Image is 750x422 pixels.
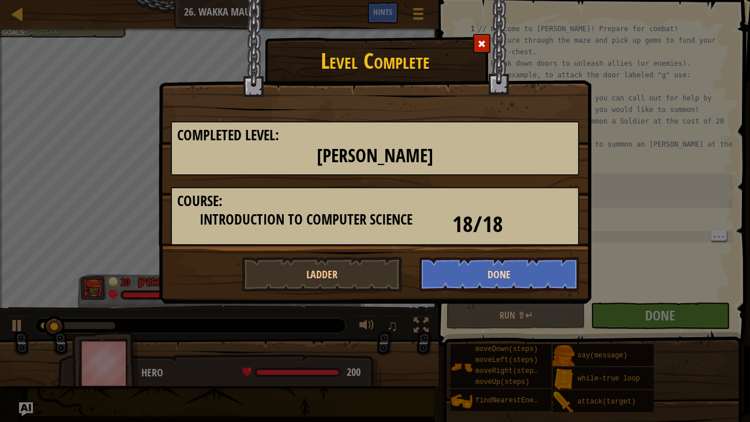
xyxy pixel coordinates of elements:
[177,193,573,209] h3: Course:
[419,257,580,292] button: Done
[159,43,591,73] h1: Level Complete
[177,146,573,166] h2: [PERSON_NAME]
[242,257,402,292] button: Ladder
[452,208,503,239] span: 18/18
[177,212,435,227] h3: Introduction to Computer Science
[177,128,573,143] h3: Completed Level:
